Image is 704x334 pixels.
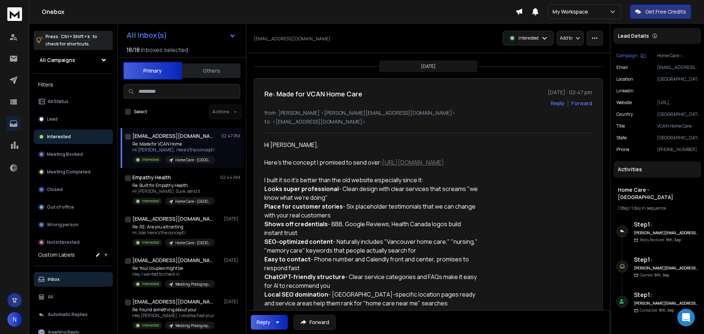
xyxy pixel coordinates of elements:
[631,205,666,211] span: 1 day in sequence
[657,65,698,70] p: [EMAIL_ADDRESS][DOMAIN_NAME]
[634,290,698,299] h6: Step 1 :
[34,129,113,144] button: Interested
[48,294,53,300] p: All
[221,133,240,139] p: 02:47 PM
[634,265,698,271] h6: [PERSON_NAME][EMAIL_ADDRESS][DOMAIN_NAME]
[560,35,572,41] p: Add to
[571,100,592,107] div: Forward
[38,251,75,258] h3: Custom Labels
[657,147,698,153] p: [PHONE_NUMBER]
[34,307,113,322] button: Automatic Replies
[126,45,140,54] span: 18 / 18
[47,134,71,140] p: Interested
[264,255,478,272] li: - Phone number and Calendly front and center, promises to respond fast
[34,80,113,90] h3: Filters
[47,151,83,157] p: Meeting Booked
[34,272,113,287] button: Inbox
[34,53,113,67] button: All Campaigns
[47,204,74,210] p: Out of office
[657,53,698,59] p: Home Care - [GEOGRAPHIC_DATA]
[634,301,698,306] h6: [PERSON_NAME][EMAIL_ADDRESS][DOMAIN_NAME]
[132,257,213,264] h1: [EMAIL_ADDRESS][DOMAIN_NAME]
[132,174,171,181] h1: Empathy Health
[7,312,22,327] button: N
[553,8,591,15] p: My Workspace
[132,132,213,140] h1: [EMAIL_ADDRESS][DOMAIN_NAME]
[657,100,698,106] p: [URL][DOMAIN_NAME]
[34,290,113,304] button: All
[618,186,697,201] h1: Home Care - [GEOGRAPHIC_DATA]
[7,7,22,21] img: logo
[34,94,113,109] button: All Status
[257,319,270,326] div: Reply
[654,272,669,278] span: 9th, Sep
[618,205,629,211] span: 1 Step
[132,147,215,153] p: Hi [PERSON_NAME], Here's the concept I
[126,32,167,39] h1: All Inbox(s)
[175,157,210,163] p: Home Care - [GEOGRAPHIC_DATA]
[60,32,91,41] span: Ctrl + Shift + k
[47,116,58,122] p: Lead
[40,56,75,64] h1: All Campaigns
[254,36,330,42] p: [EMAIL_ADDRESS][DOMAIN_NAME]
[132,141,215,147] p: Re: Made for VCAN Home
[264,273,345,281] strong: ChatGPT-friendly structure
[657,123,698,129] p: VCAN Home Care
[551,100,565,107] button: Reply
[34,182,113,197] button: Closed
[34,235,113,250] button: Not Interested
[220,175,240,180] p: 02:44 AM
[142,157,159,162] p: Interested
[175,199,210,204] p: Home Care - [GEOGRAPHIC_DATA]
[34,165,113,179] button: Meeting Completed
[134,109,147,115] label: Select
[645,8,686,15] p: Get Free Credits
[616,147,629,153] p: Phone
[630,4,691,19] button: Get Free Credits
[132,271,215,277] p: Hey, I wanted to check in
[618,32,649,40] p: Lead Details
[613,161,701,177] div: Activities
[264,220,328,228] strong: Shows off credentials
[616,76,633,82] p: location
[224,216,240,222] p: [DATE]
[132,298,213,305] h1: [EMAIL_ADDRESS][DOMAIN_NAME]
[34,112,113,126] button: Lead
[659,308,674,313] span: 8th, Sep
[264,185,339,193] strong: Looks super professional
[224,257,240,263] p: [DATE]
[634,220,698,229] h6: Step 1 :
[264,109,592,117] p: from: [PERSON_NAME] <[PERSON_NAME][EMAIL_ADDRESS][DOMAIN_NAME]>
[264,184,478,202] li: - Clean design with clear services that screams "we know what we're doing"
[175,282,210,287] p: Wedding Photographers
[142,198,159,204] p: Interested
[640,272,669,278] p: Opened
[121,28,242,43] button: All Inbox(s)
[48,99,69,104] p: All Status
[251,315,288,330] button: Reply
[616,111,633,117] p: country
[132,313,215,319] p: Hey [PERSON_NAME], I've attached your
[264,89,362,99] h1: Re: Made for VCAN Home Care
[132,224,215,230] p: Re: RE: Are you attracting
[141,45,188,54] h3: Inboxes selected
[640,237,681,243] p: Reply Received
[421,63,436,69] p: [DATE]
[175,240,210,246] p: Home Care - [GEOGRAPHIC_DATA]
[182,63,241,79] button: Others
[132,215,213,223] h1: [EMAIL_ADDRESS][DOMAIN_NAME]
[618,205,697,211] div: |
[657,135,698,141] p: [GEOGRAPHIC_DATA]
[616,53,638,59] p: Campaign
[264,290,328,298] strong: Local SEO domination
[634,230,698,236] h6: [PERSON_NAME][EMAIL_ADDRESS][DOMAIN_NAME]
[47,169,91,175] p: Meeting Completed
[142,281,159,287] p: Interested
[42,7,516,16] h1: Onebox
[634,255,698,264] h6: Step 1 :
[132,183,215,188] p: Re: Built for Empathy Health
[264,272,478,290] li: - Clear service categories and FAQs make it easy for AI to recommend you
